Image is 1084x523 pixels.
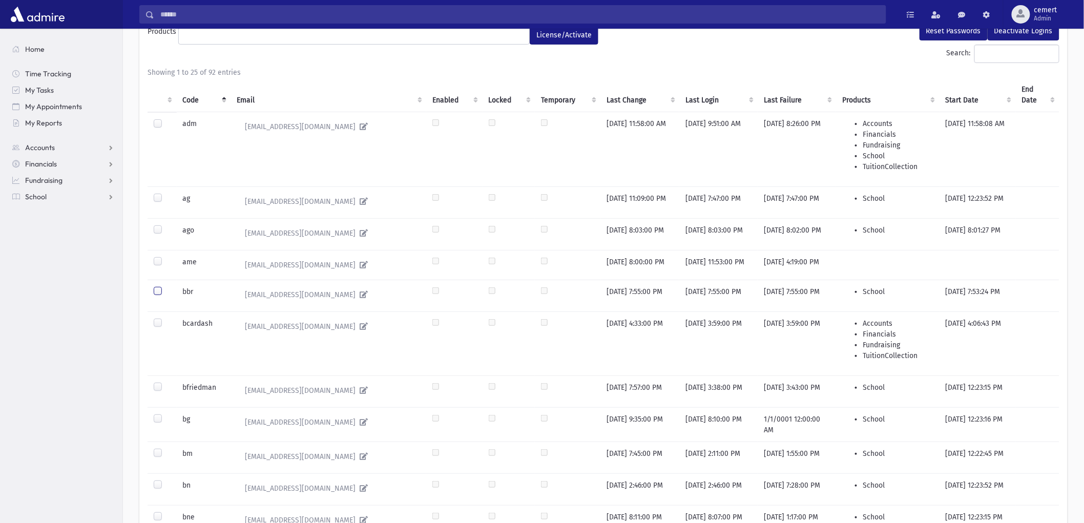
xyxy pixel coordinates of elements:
[679,375,758,407] td: [DATE] 3:38:00 PM
[535,78,600,112] th: Temporary : activate to sort column ascending
[940,218,1016,250] td: [DATE] 8:01:27 PM
[863,512,933,522] li: School
[237,118,420,135] a: [EMAIL_ADDRESS][DOMAIN_NAME]
[863,318,933,329] li: Accounts
[940,311,1016,375] td: [DATE] 4:06:43 PM
[1034,6,1057,14] span: cemert
[237,225,420,242] a: [EMAIL_ADDRESS][DOMAIN_NAME]
[863,329,933,340] li: Financials
[758,442,836,473] td: [DATE] 1:55:00 PM
[237,414,420,431] a: [EMAIL_ADDRESS][DOMAIN_NAME]
[679,112,758,186] td: [DATE] 9:51:00 AM
[4,115,122,131] a: My Reports
[231,78,426,112] th: Email : activate to sort column ascending
[863,118,933,129] li: Accounts
[758,218,836,250] td: [DATE] 8:02:00 PM
[154,5,886,24] input: Search
[4,156,122,172] a: Financials
[940,78,1016,112] th: Start Date : activate to sort column ascending
[758,407,836,442] td: 1/1/0001 12:00:00 AM
[863,161,933,172] li: TuitionCollection
[940,186,1016,218] td: [DATE] 12:23:52 PM
[177,186,231,218] td: ag
[483,78,535,112] th: Locked : activate to sort column ascending
[940,280,1016,311] td: [DATE] 7:53:24 PM
[758,186,836,218] td: [DATE] 7:47:00 PM
[758,375,836,407] td: [DATE] 3:43:00 PM
[758,112,836,186] td: [DATE] 8:26:00 PM
[25,143,55,152] span: Accounts
[758,311,836,375] td: [DATE] 3:59:00 PM
[679,407,758,442] td: [DATE] 8:10:00 PM
[237,448,420,465] a: [EMAIL_ADDRESS][DOMAIN_NAME]
[836,78,940,112] th: Products : activate to sort column ascending
[601,250,680,280] td: [DATE] 8:00:00 PM
[4,41,122,57] a: Home
[758,280,836,311] td: [DATE] 7:55:00 PM
[940,407,1016,442] td: [DATE] 12:23:16 PM
[940,112,1016,186] td: [DATE] 11:58:08 AM
[601,407,680,442] td: [DATE] 9:35:00 PM
[177,442,231,473] td: bm
[679,280,758,311] td: [DATE] 7:55:00 PM
[25,69,71,78] span: Time Tracking
[148,67,1059,78] div: Showing 1 to 25 of 92 entries
[920,22,988,40] button: Reset Passwords
[4,98,122,115] a: My Appointments
[863,340,933,350] li: Fundraising
[758,78,836,112] th: Last Failure : activate to sort column ascending
[758,473,836,505] td: [DATE] 7:28:00 PM
[974,45,1059,63] input: Search:
[177,112,231,186] td: adm
[237,318,420,335] a: [EMAIL_ADDRESS][DOMAIN_NAME]
[25,118,62,128] span: My Reports
[863,382,933,393] li: School
[679,218,758,250] td: [DATE] 8:03:00 PM
[940,375,1016,407] td: [DATE] 12:23:15 PM
[1016,78,1059,112] th: End Date : activate to sort column ascending
[679,442,758,473] td: [DATE] 2:11:00 PM
[237,382,420,399] a: [EMAIL_ADDRESS][DOMAIN_NAME]
[679,311,758,375] td: [DATE] 3:59:00 PM
[863,193,933,204] li: School
[25,86,54,95] span: My Tasks
[758,250,836,280] td: [DATE] 4:19:00 PM
[177,407,231,442] td: bg
[177,78,231,112] th: Code : activate to sort column descending
[601,112,680,186] td: [DATE] 11:58:00 AM
[601,78,680,112] th: Last Change : activate to sort column ascending
[237,193,420,210] a: [EMAIL_ADDRESS][DOMAIN_NAME]
[601,442,680,473] td: [DATE] 7:45:00 PM
[25,176,62,185] span: Fundraising
[530,26,598,45] button: License/Activate
[679,78,758,112] th: Last Login : activate to sort column ascending
[177,280,231,311] td: bbr
[679,250,758,280] td: [DATE] 11:53:00 PM
[148,26,178,40] label: Products
[601,311,680,375] td: [DATE] 4:33:00 PM
[863,140,933,151] li: Fundraising
[863,350,933,361] li: TuitionCollection
[25,159,57,169] span: Financials
[4,139,122,156] a: Accounts
[863,151,933,161] li: School
[679,186,758,218] td: [DATE] 7:47:00 PM
[601,473,680,505] td: [DATE] 2:46:00 PM
[177,375,231,407] td: bfriedman
[601,280,680,311] td: [DATE] 7:55:00 PM
[940,442,1016,473] td: [DATE] 12:22:45 PM
[4,66,122,82] a: Time Tracking
[426,78,483,112] th: Enabled : activate to sort column ascending
[25,192,47,201] span: School
[863,414,933,425] li: School
[863,286,933,297] li: School
[1034,14,1057,23] span: Admin
[25,102,82,111] span: My Appointments
[679,473,758,505] td: [DATE] 2:46:00 PM
[237,286,420,303] a: [EMAIL_ADDRESS][DOMAIN_NAME]
[940,473,1016,505] td: [DATE] 12:23:52 PM
[8,4,67,25] img: AdmirePro
[237,257,420,274] a: [EMAIL_ADDRESS][DOMAIN_NAME]
[863,448,933,459] li: School
[988,22,1059,40] button: Deactivate Logins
